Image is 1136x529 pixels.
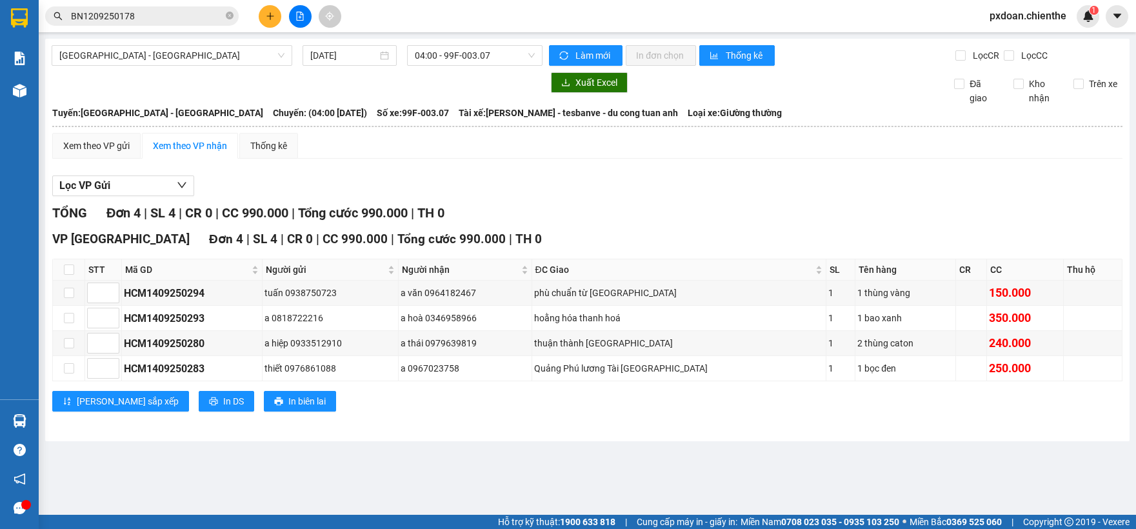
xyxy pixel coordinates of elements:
span: printer [209,397,218,407]
span: | [509,232,512,246]
span: Xuất Excel [575,75,617,90]
div: 1 thùng vàng [857,286,953,300]
span: | [246,232,250,246]
b: Tuyến: [GEOGRAPHIC_DATA] - [GEOGRAPHIC_DATA] [52,108,263,118]
span: CR 0 [287,232,313,246]
div: a 0967023758 [401,361,530,375]
span: | [215,205,219,221]
div: HCM1409250293 [124,310,260,326]
div: phù chuẩn từ [GEOGRAPHIC_DATA] [534,286,824,300]
span: SL 4 [253,232,277,246]
div: 350.000 [989,309,1061,327]
span: ⚪️ [902,519,906,524]
span: ĐC Giao [535,263,813,277]
div: 2 thùng caton [857,336,953,350]
span: In biên lai [288,394,326,408]
img: warehouse-icon [13,84,26,97]
img: solution-icon [13,52,26,65]
strong: 0708 023 035 - 0935 103 250 [781,517,899,527]
span: TỔNG [52,205,87,221]
div: 1 bọc đen [857,361,953,375]
span: Làm mới [575,48,612,63]
span: Đơn 4 [106,205,141,221]
span: Đơn 4 [209,232,243,246]
span: Lọc CR [968,48,1001,63]
span: TH 0 [417,205,444,221]
span: In DS [223,394,244,408]
span: question-circle [14,444,26,456]
span: | [1011,515,1013,529]
span: search [54,12,63,21]
img: icon-new-feature [1082,10,1094,22]
span: Thống kê [726,48,764,63]
span: Lọc CC [1016,48,1050,63]
strong: 1900 633 818 [560,517,615,527]
span: close-circle [226,10,234,23]
span: download [561,78,570,88]
strong: 0369 525 060 [946,517,1002,527]
span: Trên xe [1084,77,1122,91]
div: Xem theo VP gửi [63,139,130,153]
div: a hiệp 0933512910 [264,336,395,350]
th: Tên hàng [855,259,956,281]
span: Cung cấp máy in - giấy in: [637,515,737,529]
input: Tìm tên, số ĐT hoặc mã đơn [71,9,223,23]
div: thiết 0976861088 [264,361,395,375]
th: CC [987,259,1064,281]
button: In đơn chọn [626,45,696,66]
span: close-circle [226,12,234,19]
div: a thái 0979639819 [401,336,530,350]
span: 04:00 - 99F-003.07 [415,46,535,65]
button: plus [259,5,281,28]
div: thuận thành [GEOGRAPHIC_DATA] [534,336,824,350]
td: HCM1409250294 [122,281,263,306]
button: printerIn biên lai [264,391,336,412]
span: CC 990.000 [222,205,288,221]
span: Hỗ trợ kỹ thuật: [498,515,615,529]
span: message [14,502,26,514]
td: HCM1409250283 [122,356,263,381]
div: HCM1409250294 [124,285,260,301]
div: hoằng hóa thanh hoá [534,311,824,325]
span: file-add [295,12,304,21]
span: Số xe: 99F-003.07 [377,106,449,120]
span: VP [GEOGRAPHIC_DATA] [52,232,190,246]
th: STT [85,259,122,281]
span: Loại xe: Giường thường [688,106,782,120]
button: syncLàm mới [549,45,623,66]
div: Xem theo VP nhận [153,139,227,153]
span: Tổng cước 990.000 [397,232,506,246]
div: 1 [828,311,853,325]
span: Miền Nam [741,515,899,529]
input: 15/09/2025 [310,48,377,63]
span: [PERSON_NAME] sắp xếp [77,394,179,408]
div: Thống kê [250,139,287,153]
span: printer [274,397,283,407]
span: copyright [1064,517,1073,526]
span: pxdoan.chienthe [979,8,1077,24]
span: sort-ascending [63,397,72,407]
span: Chuyến: (04:00 [DATE]) [273,106,367,120]
div: 1 [828,361,853,375]
span: SL 4 [150,205,175,221]
div: HCM1409250280 [124,335,260,352]
span: | [144,205,147,221]
span: aim [325,12,334,21]
button: caret-down [1106,5,1128,28]
img: logo-vxr [11,8,28,28]
span: Lọc VP Gửi [59,177,110,194]
button: sort-ascending[PERSON_NAME] sắp xếp [52,391,189,412]
span: Đã giao [964,77,1004,105]
td: HCM1409250280 [122,331,263,356]
div: 1 [828,336,853,350]
div: 150.000 [989,284,1061,302]
div: a 0818722216 [264,311,395,325]
span: bar-chart [710,51,721,61]
div: 1 [828,286,853,300]
div: a hoà 0346958966 [401,311,530,325]
div: a văn 0964182467 [401,286,530,300]
span: | [411,205,414,221]
button: printerIn DS [199,391,254,412]
th: CR [956,259,987,281]
span: plus [266,12,275,21]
